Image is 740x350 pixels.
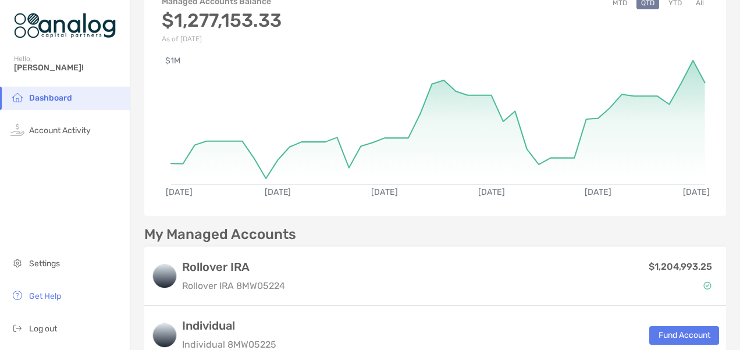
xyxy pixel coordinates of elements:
[585,188,612,198] text: [DATE]
[265,188,291,198] text: [DATE]
[649,326,719,345] button: Fund Account
[10,288,24,302] img: get-help icon
[14,63,123,73] span: [PERSON_NAME]!
[153,324,176,347] img: logo account
[372,188,399,198] text: [DATE]
[29,93,72,103] span: Dashboard
[29,291,61,301] span: Get Help
[182,260,285,274] h3: Rollover IRA
[182,319,276,333] h3: Individual
[144,227,296,242] p: My Managed Accounts
[10,123,24,137] img: activity icon
[162,9,282,31] h3: $1,277,153.33
[153,265,176,288] img: logo account
[29,324,57,334] span: Log out
[14,5,116,47] img: Zoe Logo
[649,259,712,274] p: $1,204,993.25
[29,126,91,135] span: Account Activity
[10,256,24,270] img: settings icon
[166,188,193,198] text: [DATE]
[703,281,711,290] img: Account Status icon
[10,321,24,335] img: logout icon
[182,278,285,293] p: Rollover IRA 8MW05224
[478,188,505,198] text: [DATE]
[684,188,711,198] text: [DATE]
[29,259,60,269] span: Settings
[10,90,24,104] img: household icon
[162,35,282,43] p: As of [DATE]
[165,56,180,66] text: $1M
